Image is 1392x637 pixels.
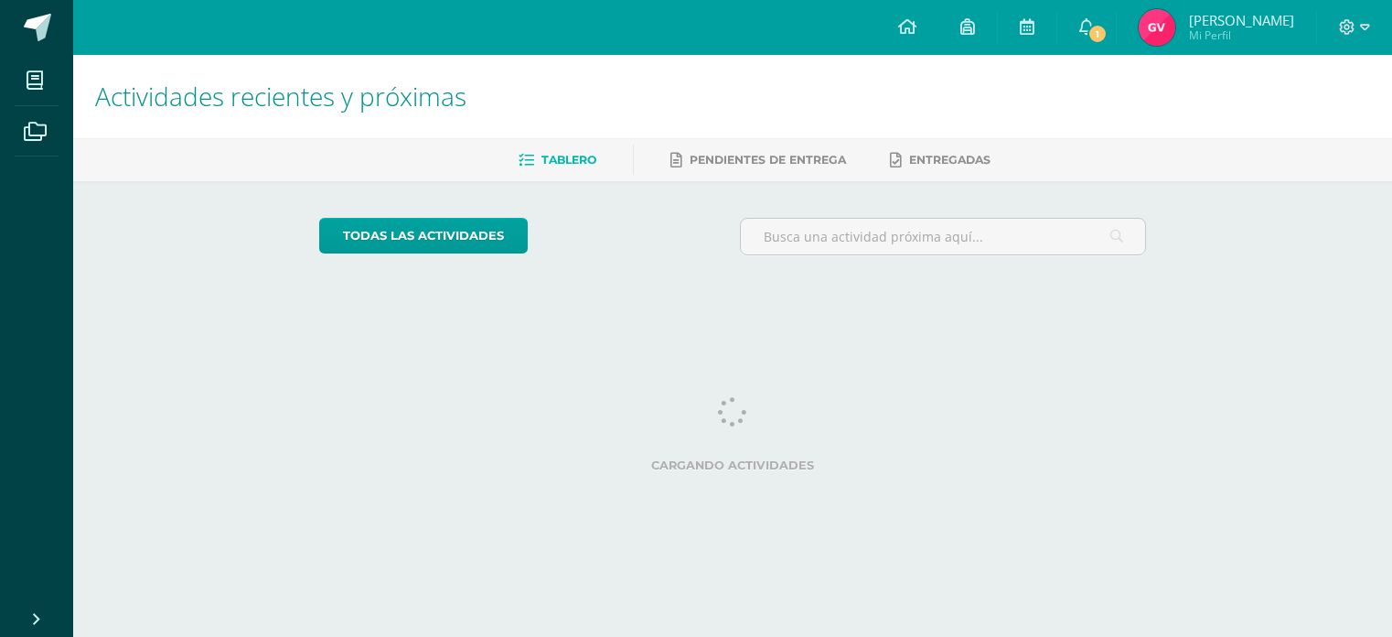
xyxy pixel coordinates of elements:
[690,153,846,167] span: Pendientes de entrega
[519,146,596,175] a: Tablero
[909,153,990,167] span: Entregadas
[1139,9,1175,46] img: 7dc5dd6dc5eac2a4813ab7ae4b6d8255.png
[541,153,596,167] span: Tablero
[1189,11,1294,29] span: [PERSON_NAME]
[319,218,528,254] a: todas las Actividades
[1087,24,1107,44] span: 1
[741,219,1146,254] input: Busca una actividad próxima aquí...
[890,146,990,175] a: Entregadas
[1189,27,1294,43] span: Mi Perfil
[95,79,466,113] span: Actividades recientes y próximas
[319,459,1147,472] label: Cargando actividades
[670,146,846,175] a: Pendientes de entrega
